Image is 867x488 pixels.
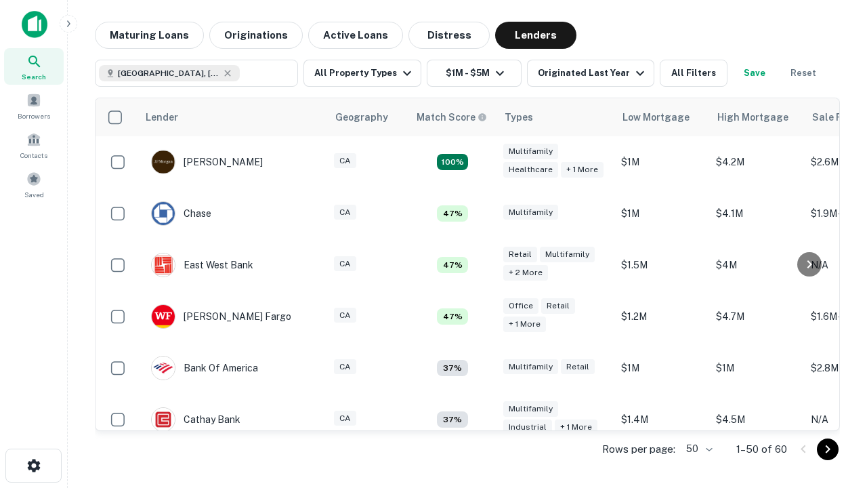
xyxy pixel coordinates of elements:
[22,11,47,38] img: capitalize-icon.png
[709,188,804,239] td: $4.1M
[138,98,327,136] th: Lender
[303,60,421,87] button: All Property Types
[152,253,175,277] img: picture
[408,98,496,136] th: Capitalize uses an advanced AI algorithm to match your search with the best lender. The match sco...
[437,154,468,170] div: Matching Properties: 19, hasApolloMatch: undefined
[799,336,867,401] iframe: Chat Widget
[614,188,709,239] td: $1M
[20,150,47,161] span: Contacts
[503,359,558,375] div: Multifamily
[22,71,46,82] span: Search
[503,298,538,314] div: Office
[24,189,44,200] span: Saved
[152,150,175,174] img: picture
[437,257,468,273] div: Matching Properties: 5, hasApolloMatch: undefined
[614,98,709,136] th: Low Mortgage
[209,22,303,49] button: Originations
[327,98,408,136] th: Geography
[18,110,50,121] span: Borrowers
[335,109,388,125] div: Geography
[817,439,839,460] button: Go to next page
[437,411,468,428] div: Matching Properties: 4, hasApolloMatch: undefined
[334,256,356,272] div: CA
[4,87,64,124] a: Borrowers
[503,401,558,417] div: Multifamily
[717,109,788,125] div: High Mortgage
[151,253,253,277] div: East West Bank
[152,305,175,328] img: picture
[152,357,175,380] img: picture
[334,359,356,375] div: CA
[4,166,64,203] a: Saved
[709,136,804,188] td: $4.2M
[334,308,356,323] div: CA
[503,162,558,178] div: Healthcare
[614,394,709,445] td: $1.4M
[614,342,709,394] td: $1M
[681,439,715,459] div: 50
[308,22,403,49] button: Active Loans
[151,356,258,380] div: Bank Of America
[538,65,648,81] div: Originated Last Year
[95,22,204,49] button: Maturing Loans
[614,291,709,342] td: $1.2M
[118,67,219,79] span: [GEOGRAPHIC_DATA], [GEOGRAPHIC_DATA], [GEOGRAPHIC_DATA]
[146,109,178,125] div: Lender
[427,60,522,87] button: $1M - $5M
[541,298,575,314] div: Retail
[503,420,552,435] div: Industrial
[334,411,356,426] div: CA
[540,247,595,262] div: Multifamily
[495,22,576,49] button: Lenders
[555,420,597,435] div: + 1 more
[437,308,468,325] div: Matching Properties: 5, hasApolloMatch: undefined
[622,109,690,125] div: Low Mortgage
[561,359,595,375] div: Retail
[152,408,175,431] img: picture
[437,360,468,376] div: Matching Properties: 4, hasApolloMatch: undefined
[503,247,537,262] div: Retail
[660,60,727,87] button: All Filters
[437,205,468,222] div: Matching Properties: 5, hasApolloMatch: undefined
[151,150,263,174] div: [PERSON_NAME]
[561,162,604,178] div: + 1 more
[614,136,709,188] td: $1M
[614,239,709,291] td: $1.5M
[709,342,804,394] td: $1M
[408,22,490,49] button: Distress
[334,153,356,169] div: CA
[602,441,675,457] p: Rows per page:
[782,60,825,87] button: Reset
[733,60,776,87] button: Save your search to get updates of matches that match your search criteria.
[334,205,356,220] div: CA
[505,109,533,125] div: Types
[417,110,487,125] div: Capitalize uses an advanced AI algorithm to match your search with the best lender. The match sco...
[4,48,64,85] a: Search
[503,265,548,281] div: + 2 more
[503,144,558,159] div: Multifamily
[527,60,654,87] button: Originated Last Year
[417,110,484,125] h6: Match Score
[151,304,291,329] div: [PERSON_NAME] Fargo
[152,202,175,225] img: picture
[503,317,546,332] div: + 1 more
[503,205,558,220] div: Multifamily
[496,98,614,136] th: Types
[709,394,804,445] td: $4.5M
[151,407,240,432] div: Cathay Bank
[736,441,787,457] p: 1–50 of 60
[709,291,804,342] td: $4.7M
[709,98,804,136] th: High Mortgage
[709,239,804,291] td: $4M
[151,201,211,226] div: Chase
[4,127,64,163] a: Contacts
